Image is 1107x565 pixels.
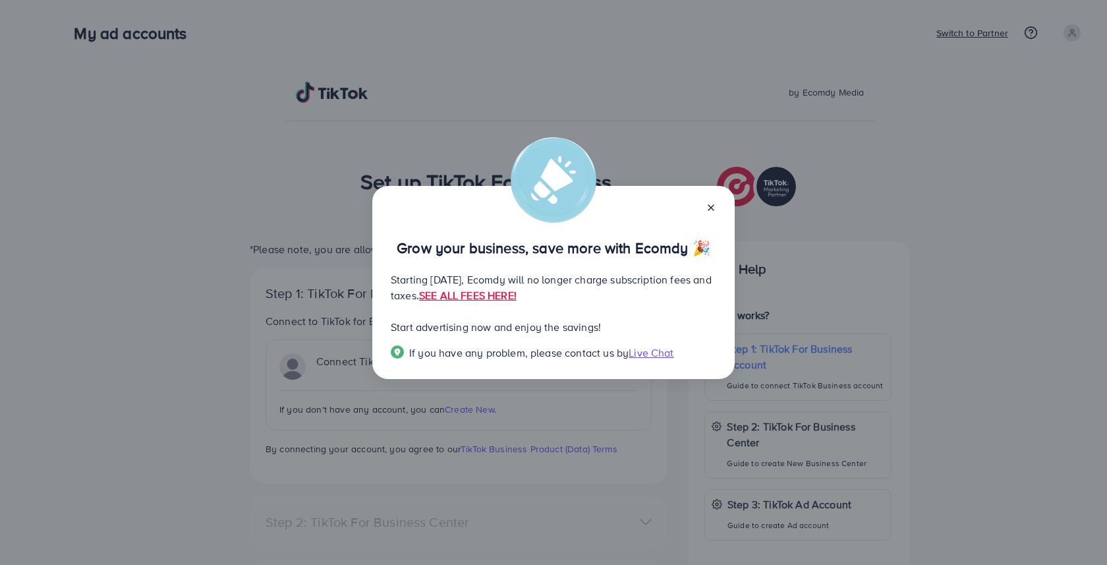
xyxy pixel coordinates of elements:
[511,137,596,223] img: alert
[629,345,673,360] span: Live Chat
[391,240,716,256] p: Grow your business, save more with Ecomdy 🎉
[391,319,716,335] p: Start advertising now and enjoy the savings!
[409,345,629,360] span: If you have any problem, please contact us by
[391,272,716,303] p: Starting [DATE], Ecomdy will no longer charge subscription fees and taxes.
[419,288,517,303] a: SEE ALL FEES HERE!
[391,345,404,359] img: Popup guide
